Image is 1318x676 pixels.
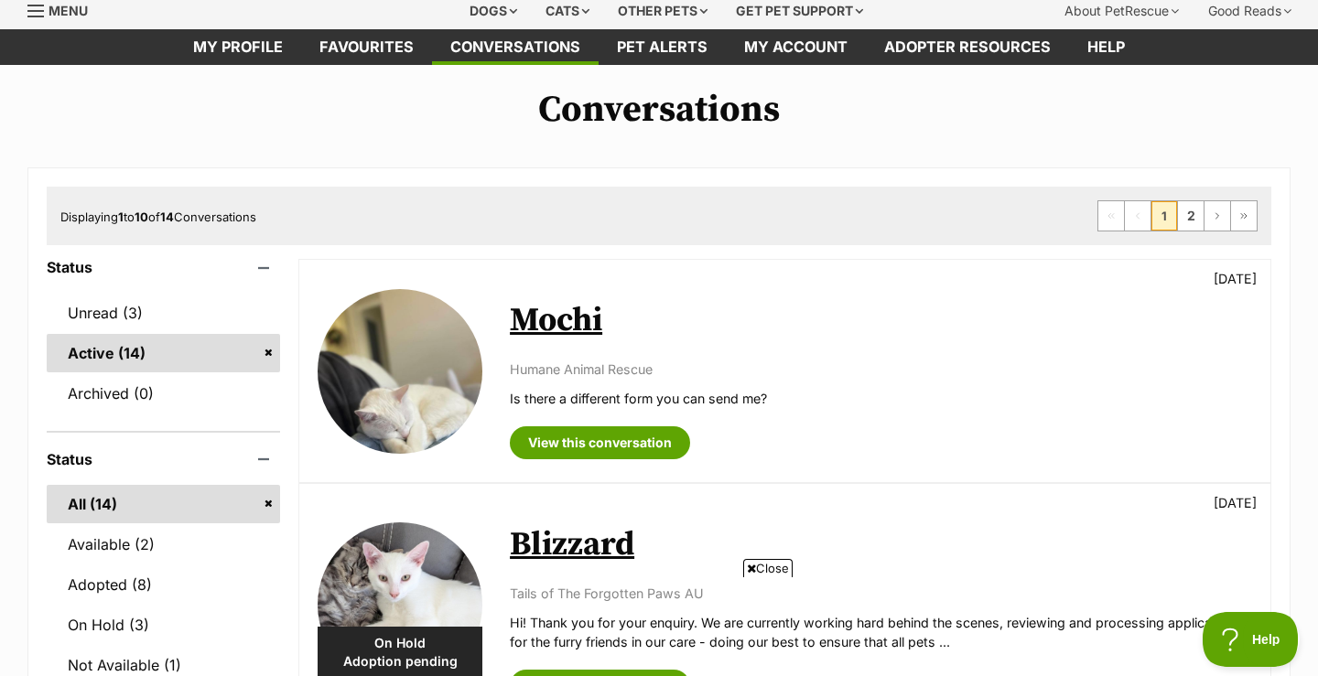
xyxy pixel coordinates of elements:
span: Close [743,559,793,577]
a: On Hold (3) [47,606,280,644]
span: Displaying to of Conversations [60,209,256,224]
nav: Pagination [1097,200,1258,231]
iframe: Help Scout Beacon - Open [1203,612,1300,667]
span: Page 1 [1151,201,1177,231]
a: Adopted (8) [47,565,280,604]
a: Pet alerts [599,29,726,65]
a: View this conversation [510,426,690,459]
a: Available (2) [47,525,280,563]
a: Mochi [510,300,602,341]
a: conversations [432,29,599,65]
span: Adoption pending [318,652,482,671]
a: Last page [1231,201,1257,231]
span: First page [1098,201,1124,231]
img: Mochi [318,289,482,454]
span: Previous page [1125,201,1151,231]
a: All (14) [47,485,280,523]
header: Status [47,451,280,467]
a: Archived (0) [47,374,280,413]
a: Help [1069,29,1143,65]
header: Status [47,259,280,275]
a: Next page [1205,201,1230,231]
a: Page 2 [1178,201,1204,231]
a: Active (14) [47,334,280,372]
a: Unread (3) [47,294,280,332]
a: My profile [175,29,301,65]
p: Is there a different form you can send me? [510,389,1252,408]
iframe: Advertisement [326,585,992,667]
a: Adopter resources [866,29,1069,65]
p: Humane Animal Rescue [510,359,1252,379]
strong: 10 [135,209,148,224]
a: Favourites [301,29,432,65]
p: [DATE] [1214,493,1257,512]
strong: 14 [160,209,174,224]
span: Menu [49,3,88,18]
a: Blizzard [510,524,634,565]
p: [DATE] [1214,269,1257,288]
a: My account [726,29,866,65]
strong: 1 [118,209,124,224]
